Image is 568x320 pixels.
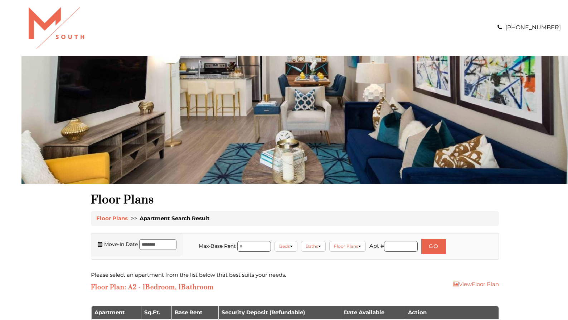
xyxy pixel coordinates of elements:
[91,283,214,291] h3: : A2 - 1 , 1
[341,306,404,319] th: Date Available
[459,281,472,287] span: View
[21,56,568,184] div: banner
[96,215,128,222] a: Floor Plans
[171,306,218,319] th: Base Rent
[181,283,214,291] span: Bathroom
[145,283,175,291] span: Bedroom
[29,7,84,49] img: A graphic with a red M and the word SOUTH.
[218,306,341,319] th: Security Deposit (Refundable)
[139,239,176,250] input: Move in date
[91,306,141,319] th: Apartment
[237,241,271,252] input: Max Rent
[421,239,446,254] button: GO
[459,281,499,287] span: Floor Plan
[91,283,125,291] span: Floor Plan
[140,215,210,222] span: Apartment Search Result
[144,309,160,316] span: Sq.Ft.
[329,241,366,252] a: Floor Plans
[405,306,499,319] th: Action
[91,270,499,280] div: Please select an apartment from the list below that best suits your needs.
[199,241,236,251] label: Max-Base Rent
[368,241,419,253] li: Apt #
[129,215,139,222] span: >>
[301,241,326,252] a: Baths
[453,281,499,287] a: ViewFloor Plan
[29,24,84,31] a: Logo
[275,241,297,252] a: Beds
[98,240,138,249] label: Move-In Date
[21,56,568,184] img: A living room with a blue couch and a television on the wall.
[91,193,499,207] h1: Floor Plans
[384,241,418,252] input: Apartment number
[505,24,561,31] a: [PHONE_NUMBER]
